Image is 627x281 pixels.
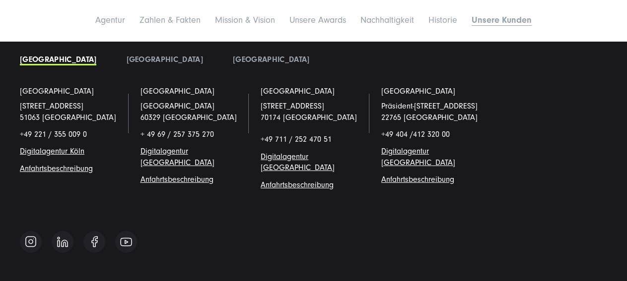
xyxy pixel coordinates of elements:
a: [GEOGRAPHIC_DATA] [126,55,203,64]
a: n [80,147,84,156]
span: +49 404 / [381,130,450,139]
span: [GEOGRAPHIC_DATA] [140,102,214,111]
a: [GEOGRAPHIC_DATA] [20,55,96,64]
a: Unsere Kunden [472,15,532,25]
a: Agentur [95,15,125,25]
a: Anfahrtsbeschreibun [140,175,209,184]
a: Unsere Awards [289,15,346,25]
p: Präsident-[STREET_ADDRESS] 22765 [GEOGRAPHIC_DATA] [381,101,487,123]
a: Anfahrtsbeschreibung [381,175,454,184]
a: Digitalagentur [GEOGRAPHIC_DATA] [140,147,214,167]
a: Zahlen & Fakten [139,15,201,25]
a: Digitalagentur [GEOGRAPHIC_DATA] [261,152,335,172]
img: Follow us on Instagram [25,235,37,248]
img: Follow us on Facebook [91,236,98,247]
span: +49 711 / 252 470 51 [261,135,332,144]
a: 51063 [GEOGRAPHIC_DATA] [20,113,116,122]
a: 70174 [GEOGRAPHIC_DATA] [261,113,357,122]
a: 60329 [GEOGRAPHIC_DATA] [140,113,237,122]
a: Historie [428,15,457,25]
span: + 49 69 / 257 375 270 [140,130,214,139]
a: [STREET_ADDRESS] [20,102,83,111]
a: [GEOGRAPHIC_DATA] [261,86,335,97]
span: g [140,175,213,184]
a: Digitalagentur [GEOGRAPHIC_DATA] [381,147,455,167]
a: Nachhaltigkeit [360,15,414,25]
a: [GEOGRAPHIC_DATA] [140,86,214,97]
img: Follow us on Linkedin [57,236,68,247]
a: Anfahrtsbeschreibung [20,164,93,173]
a: Anfahrtsbeschreibung [261,180,334,189]
a: [STREET_ADDRESS] [261,102,324,111]
span: 412 320 00 [413,130,450,139]
p: +49 221 / 355 009 0 [20,129,126,140]
img: Follow us on Youtube [120,237,132,246]
a: Mission & Vision [215,15,275,25]
a: Digitalagentur Köl [20,147,80,156]
a: [GEOGRAPHIC_DATA] [233,55,309,64]
a: [GEOGRAPHIC_DATA] [381,86,455,97]
a: [GEOGRAPHIC_DATA] [20,86,94,97]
